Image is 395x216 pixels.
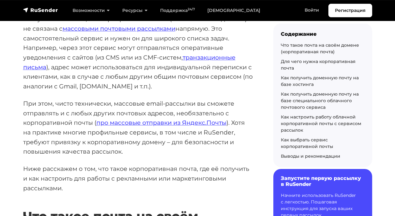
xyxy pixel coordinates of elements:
p: При этом, чисто технически, массовые email-рассылки вы сможете отправлять и с любых других почтов... [23,99,253,156]
a: Для чего нужна корпоративная почта [281,59,356,71]
sup: 24/7 [188,7,195,11]
a: Как получить доменную почту на базе хостинга [281,75,359,87]
a: Поддержка24/7 [154,4,201,17]
a: Как получить доменную почту на базе специального облачного почтового сервиса [281,91,359,110]
a: массовыми почтовыми рассылками [63,25,175,32]
p: Но нужно понимать, что корпоративная почта (почта на своём домене) не связана с напрямую. Это сам... [23,14,253,91]
a: Возможности [66,4,116,17]
h6: Запустите первую рассылку в RuSender [281,175,365,187]
a: Ресурсы [116,4,154,17]
a: транзакционные письма [23,54,235,71]
a: Выводы и рекомендации [281,153,340,159]
a: [DEMOGRAPHIC_DATA] [201,4,266,17]
a: Войти [298,4,325,17]
p: Ниже расскажем о том, что такое корпоративная почта, где её получить и как настроить для работы с... [23,164,253,193]
a: Регистрация [328,4,372,17]
a: Как выбрать сервис корпоративной почты [281,137,333,149]
a: Что такое почта на своём домене (корпоративная почта) [281,42,359,55]
a: Как настроить работу облачной корпоративной почты с сервисом рассылок [281,114,361,133]
img: RuSender [23,7,58,13]
a: про массовые отправки из Яндекс.Почты [96,119,226,126]
div: Содержание [281,31,365,37]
